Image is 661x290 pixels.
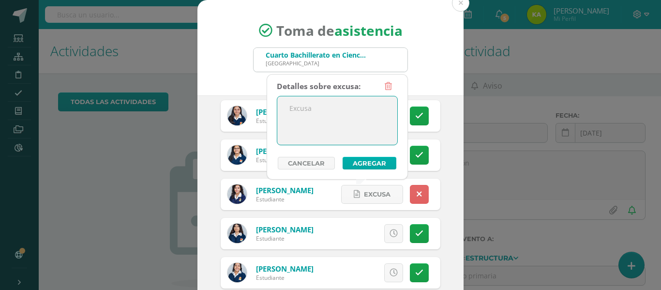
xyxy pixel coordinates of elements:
[256,185,314,195] a: [PERSON_NAME]
[227,145,247,165] img: 1a99c0ef064bb9e2ff6b8b53b1944154.png
[276,21,403,40] span: Toma de
[266,60,367,67] div: [GEOGRAPHIC_DATA]
[254,48,407,72] input: Busca un grado o sección aquí...
[256,264,314,274] a: [PERSON_NAME]
[334,21,403,40] strong: asistencia
[256,107,314,117] a: [PERSON_NAME]
[227,224,247,243] img: 69c44523d41bd304b8027b32dd0f66cb.png
[256,195,314,203] div: Estudiante
[278,157,335,169] a: Cancelar
[256,234,314,243] div: Estudiante
[256,274,314,282] div: Estudiante
[341,185,403,204] a: Excusa
[277,77,361,96] div: Detalles sobre excusa:
[256,225,314,234] a: [PERSON_NAME]
[256,146,314,156] a: [PERSON_NAME]
[227,263,247,282] img: d57bee5e2c316402a26395a26117b080.png
[256,156,314,164] div: Estudiante
[227,106,247,125] img: 248f1aa78d2a5e387aef79db1f0eea7a.png
[364,185,391,203] span: Excusa
[266,50,367,60] div: Cuarto Bachillerato en Ciencias y Letras
[227,184,247,204] img: 047bf2b3f4626f62f4a71d5711ae3135.png
[256,117,314,125] div: Estudiante
[343,157,396,169] button: Agregar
